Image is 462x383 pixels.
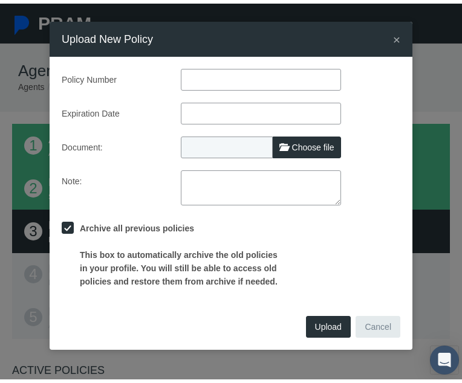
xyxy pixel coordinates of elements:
[53,133,172,155] label: Document:
[53,167,172,202] label: Note:
[393,29,400,43] span: ×
[53,65,172,87] label: Policy Number
[430,342,459,371] div: Open Intercom Messenger
[356,312,400,334] button: Cancel
[53,99,172,121] label: Expiration Date
[74,218,281,285] label: Archive all previous policies This box to automatically archive the old policies in your profile....
[292,139,334,149] span: Choose file
[393,30,400,42] button: Close
[315,318,342,328] span: Upload
[306,312,351,334] button: Upload
[62,27,153,44] h4: Upload New Policy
